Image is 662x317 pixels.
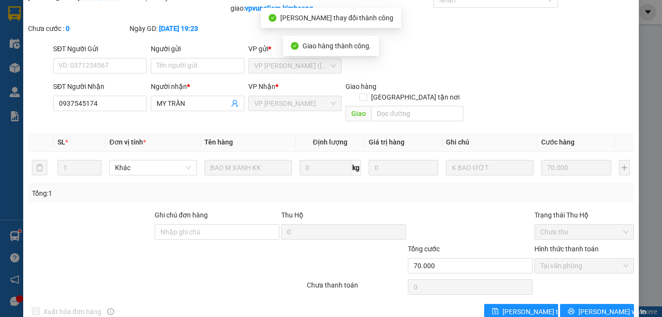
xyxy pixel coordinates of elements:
div: Tổng: 1 [32,188,256,199]
span: Tại văn phòng [540,259,628,273]
span: Giá trị hàng [369,138,404,146]
label: Ghi chú đơn hàng [155,211,208,219]
input: Dọc đường [371,106,463,121]
div: Người nhận [151,81,245,92]
button: delete [32,160,47,175]
span: printer [568,308,575,316]
span: Định lượng [313,138,347,146]
b: vpvungliem.kimhoang [245,4,313,12]
b: [DATE] 19:23 [159,25,198,32]
span: SL [58,138,65,146]
label: Hình thức thanh toán [534,245,599,253]
span: check-circle [269,14,276,22]
span: Khác [115,160,191,175]
span: Cước hàng [541,138,575,146]
span: [GEOGRAPHIC_DATA] tận nơi [367,92,463,102]
div: SĐT Người Gửi [53,43,147,54]
b: 0 [66,25,70,32]
span: info-circle [107,308,114,315]
th: Ghi chú [442,133,537,152]
span: Giao hàng thành công. [302,42,371,50]
div: Người gửi [151,43,245,54]
div: VP gửi [248,43,342,54]
input: Ghi chú đơn hàng [155,224,279,240]
span: Xuất hóa đơn hàng [40,306,105,317]
span: Đơn vị tính [109,138,145,146]
span: VP Vũng Liêm [254,96,336,111]
button: plus [619,160,630,175]
span: check-circle [291,42,299,50]
span: VP Trần Phú (Hàng) [254,58,336,73]
div: Chưa cước : [28,23,128,34]
div: Trạng thái Thu Hộ [534,210,634,220]
input: 0 [369,160,439,175]
div: SĐT Người Nhận [53,81,147,92]
input: 0 [541,160,611,175]
span: user-add [231,100,239,107]
span: Tổng cước [408,245,440,253]
span: Giao hàng [345,83,376,90]
input: VD: Bàn, Ghế [204,160,292,175]
input: Ghi Chú [446,160,533,175]
span: Giao [345,106,371,121]
span: [PERSON_NAME] thay đổi thành công [280,14,393,22]
span: Tên hàng [204,138,233,146]
div: Ngày GD: [130,23,229,34]
span: [PERSON_NAME] và In [578,306,646,317]
span: save [492,308,499,316]
span: Chưa thu [540,225,628,239]
span: kg [351,160,361,175]
span: Thu Hộ [281,211,303,219]
span: [PERSON_NAME] thay đổi [503,306,580,317]
div: Chưa thanh toán [306,280,407,297]
span: VP Nhận [248,83,275,90]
